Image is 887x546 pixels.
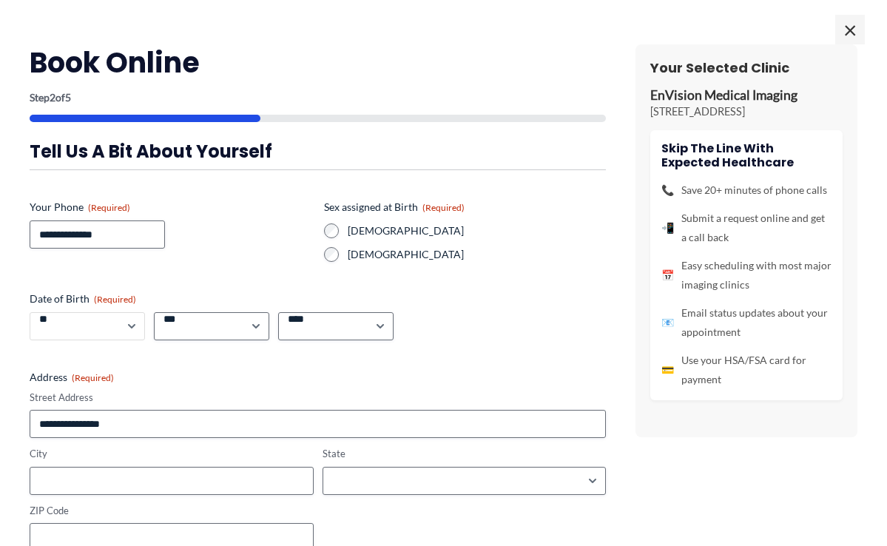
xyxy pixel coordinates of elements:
span: (Required) [72,372,114,383]
li: Save 20+ minutes of phone calls [661,181,832,200]
h2: Book Online [30,44,606,81]
span: 💳 [661,360,674,380]
li: Email status updates about your appointment [661,303,832,342]
p: [STREET_ADDRESS] [650,104,843,119]
span: 📞 [661,181,674,200]
li: Easy scheduling with most major imaging clinics [661,256,832,294]
h3: Your Selected Clinic [650,59,843,76]
span: 📧 [661,313,674,332]
legend: Date of Birth [30,291,136,306]
legend: Sex assigned at Birth [324,200,465,215]
p: Step of [30,92,606,103]
label: State [323,447,607,461]
span: 5 [65,91,71,104]
span: 📲 [661,218,674,237]
h4: Skip the line with Expected Healthcare [661,141,832,169]
label: [DEMOGRAPHIC_DATA] [348,247,607,262]
label: City [30,447,314,461]
span: (Required) [422,202,465,213]
label: Street Address [30,391,606,405]
h3: Tell us a bit about yourself [30,140,606,163]
label: Your Phone [30,200,312,215]
span: (Required) [88,202,130,213]
label: ZIP Code [30,504,314,518]
span: × [835,15,865,44]
span: 2 [50,91,55,104]
li: Use your HSA/FSA card for payment [661,351,832,389]
span: (Required) [94,294,136,305]
li: Submit a request online and get a call back [661,209,832,247]
span: 📅 [661,266,674,285]
p: EnVision Medical Imaging [650,87,843,104]
label: [DEMOGRAPHIC_DATA] [348,223,607,238]
legend: Address [30,370,114,385]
